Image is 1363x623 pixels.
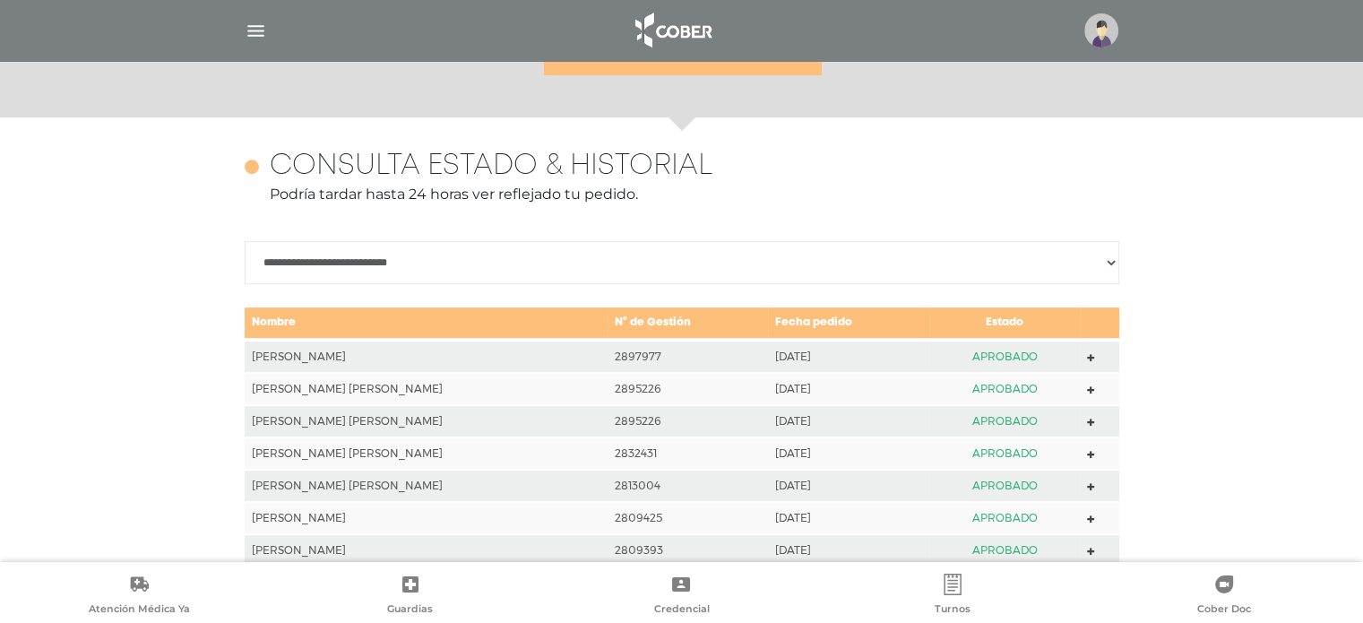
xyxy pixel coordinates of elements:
[608,502,768,534] td: 2809425
[929,340,1080,373] td: APROBADO
[608,437,768,470] td: 2832431
[929,373,1080,405] td: APROBADO
[245,437,608,470] td: [PERSON_NAME] [PERSON_NAME]
[929,502,1080,534] td: APROBADO
[245,307,608,340] td: Nombre
[608,307,768,340] td: N° de Gestión
[387,602,433,619] span: Guardias
[625,9,720,52] img: logo_cober_home-white.png
[245,502,608,534] td: [PERSON_NAME]
[768,502,930,534] td: [DATE]
[653,602,709,619] span: Credencial
[768,534,930,567] td: [DATE]
[270,150,712,184] h4: Consulta estado & historial
[768,470,930,502] td: [DATE]
[768,340,930,373] td: [DATE]
[768,437,930,470] td: [DATE]
[1084,13,1118,48] img: profile-placeholder.svg
[245,534,608,567] td: [PERSON_NAME]
[935,602,970,619] span: Turnos
[929,437,1080,470] td: APROBADO
[608,340,768,373] td: 2897977
[817,574,1089,619] a: Turnos
[608,405,768,437] td: 2895226
[1088,574,1359,619] a: Cober Doc
[245,20,267,42] img: Cober_menu-lines-white.svg
[768,373,930,405] td: [DATE]
[245,470,608,502] td: [PERSON_NAME] [PERSON_NAME]
[608,470,768,502] td: 2813004
[245,405,608,437] td: [PERSON_NAME] [PERSON_NAME]
[275,574,547,619] a: Guardias
[245,373,608,405] td: [PERSON_NAME] [PERSON_NAME]
[608,534,768,567] td: 2809393
[89,602,190,619] span: Atención Médica Ya
[608,373,768,405] td: 2895226
[1197,602,1251,619] span: Cober Doc
[546,574,817,619] a: Credencial
[929,307,1080,340] td: Estado
[929,405,1080,437] td: APROBADO
[4,574,275,619] a: Atención Médica Ya
[245,184,1119,205] p: Podría tardar hasta 24 horas ver reflejado tu pedido.
[245,340,608,373] td: [PERSON_NAME]
[929,470,1080,502] td: APROBADO
[768,307,930,340] td: Fecha pedido
[768,405,930,437] td: [DATE]
[929,534,1080,567] td: APROBADO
